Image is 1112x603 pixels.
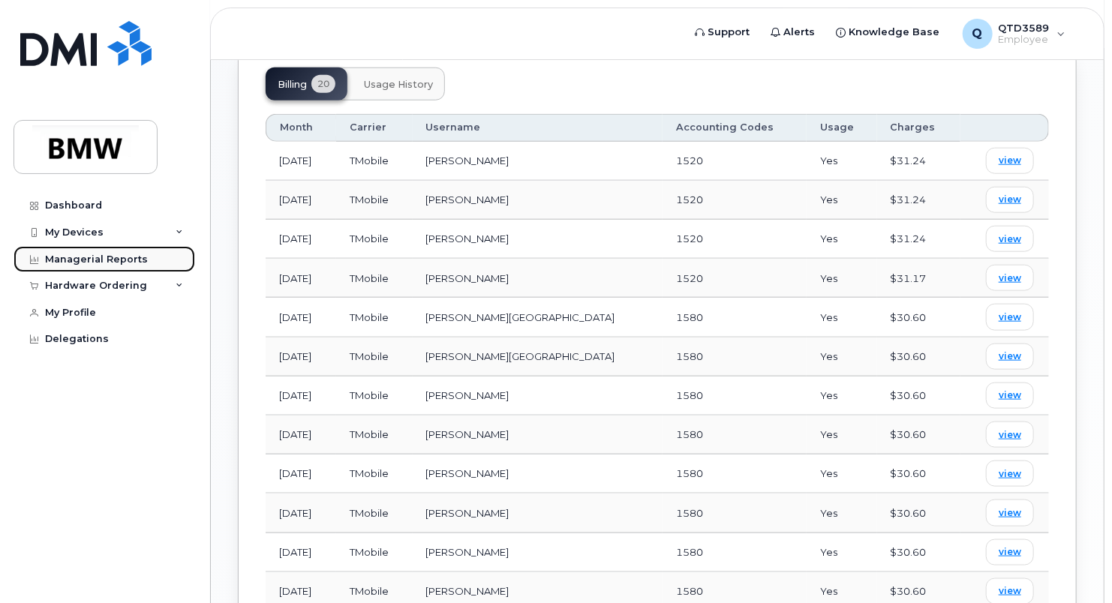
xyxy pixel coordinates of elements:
[708,25,750,40] span: Support
[999,271,1021,285] span: view
[826,17,951,47] a: Knowledge Base
[986,460,1034,487] a: view
[336,259,413,298] td: TMobile
[413,220,663,259] td: [PERSON_NAME]
[663,114,807,141] th: Accounting Codes
[999,506,1021,520] span: view
[972,25,983,43] span: Q
[952,19,1076,49] div: QTD3589
[986,343,1034,370] a: view
[676,585,703,597] span: 1580
[336,533,413,572] td: TMobile
[999,349,1021,363] span: view
[999,22,1050,34] span: QTD3589
[676,193,703,205] span: 1520
[676,507,703,519] span: 1580
[266,181,336,220] td: [DATE]
[807,415,877,454] td: Yes
[676,272,703,284] span: 1520
[336,220,413,259] td: TMobile
[999,428,1021,442] span: view
[891,154,947,168] div: $31.24
[413,415,663,454] td: [PERSON_NAME]
[891,427,947,442] div: $30.60
[413,533,663,572] td: [PERSON_NAME]
[807,220,877,259] td: Yes
[676,154,703,166] span: 1520
[784,25,816,40] span: Alerts
[413,493,663,532] td: [PERSON_NAME]
[807,298,877,337] td: Yes
[999,34,1050,46] span: Employee
[266,337,336,376] td: [DATE]
[676,311,703,323] span: 1580
[986,148,1034,174] a: view
[891,310,947,325] div: $30.60
[266,142,336,181] td: [DATE]
[891,506,947,520] div: $30.60
[807,493,877,532] td: Yes
[336,298,413,337] td: TMobile
[849,25,940,40] span: Knowledge Base
[676,467,703,479] span: 1580
[413,114,663,141] th: Username
[986,187,1034,213] a: view
[336,114,413,141] th: Carrier
[999,232,1021,246] span: view
[986,265,1034,291] a: view
[986,226,1034,252] a: view
[364,79,433,91] span: Usage History
[413,454,663,493] td: [PERSON_NAME]
[676,546,703,558] span: 1580
[676,389,703,401] span: 1580
[1047,538,1101,592] iframe: Messenger Launcher
[336,415,413,454] td: TMobile
[676,232,703,244] span: 1520
[266,376,336,415] td: [DATE]
[413,181,663,220] td: [PERSON_NAME]
[413,298,663,337] td: [PERSON_NAME][GEOGRAPHIC_DATA]
[999,467,1021,481] span: view
[266,220,336,259] td: [DATE]
[413,259,663,298] td: [PERSON_NAME]
[336,337,413,376] td: TMobile
[999,154,1021,167] span: view
[807,259,877,298] td: Yes
[266,415,336,454] td: [DATE]
[877,114,960,141] th: Charges
[685,17,761,47] a: Support
[986,304,1034,330] a: view
[891,271,947,286] div: $31.17
[266,533,336,572] td: [DATE]
[891,466,947,481] div: $30.60
[413,376,663,415] td: [PERSON_NAME]
[999,193,1021,206] span: view
[807,533,877,572] td: Yes
[891,388,947,403] div: $30.60
[986,539,1034,565] a: view
[266,114,336,141] th: Month
[676,428,703,440] span: 1580
[413,337,663,376] td: [PERSON_NAME][GEOGRAPHIC_DATA]
[413,142,663,181] td: [PERSON_NAME]
[266,454,336,493] td: [DATE]
[986,499,1034,526] a: view
[807,114,877,141] th: Usage
[807,376,877,415] td: Yes
[676,350,703,362] span: 1580
[336,181,413,220] td: TMobile
[807,454,877,493] td: Yes
[986,421,1034,448] a: view
[336,142,413,181] td: TMobile
[336,454,413,493] td: TMobile
[999,388,1021,402] span: view
[891,232,947,246] div: $31.24
[999,545,1021,559] span: view
[999,310,1021,324] span: view
[761,17,826,47] a: Alerts
[891,545,947,559] div: $30.60
[807,181,877,220] td: Yes
[891,193,947,207] div: $31.24
[891,349,947,364] div: $30.60
[807,337,877,376] td: Yes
